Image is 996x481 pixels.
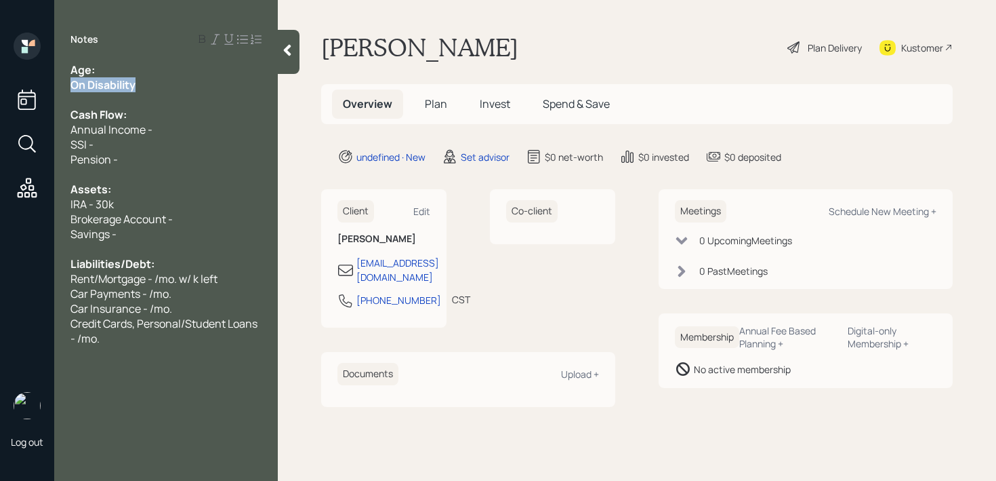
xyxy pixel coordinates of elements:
span: Spend & Save [543,96,610,111]
span: Liabilities/Debt: [70,256,154,271]
div: $0 net-worth [545,150,603,164]
span: Savings - [70,227,117,242]
label: Notes [70,33,98,46]
span: Assets: [70,182,111,197]
div: Log out [11,436,43,448]
h6: [PERSON_NAME] [337,233,430,245]
span: Rent/Mortgage - /mo. w/ k left [70,271,217,286]
span: Brokerage Account - [70,212,173,227]
img: retirable_logo.png [14,392,41,419]
h6: Membership [675,326,739,349]
div: Edit [413,205,430,218]
div: Schedule New Meeting + [829,205,936,218]
h6: Documents [337,363,398,385]
div: Kustomer [901,41,943,55]
span: Car Insurance - /mo. [70,301,172,316]
div: Upload + [561,368,599,381]
h6: Co-client [506,200,558,223]
div: Digital-only Membership + [848,324,936,350]
span: Pension - [70,152,118,167]
div: No active membership [694,362,791,377]
span: SSI - [70,137,94,152]
span: On Disability [70,77,136,92]
span: Credit Cards, Personal/Student Loans - /mo. [70,316,260,346]
div: 0 Past Meeting s [699,264,768,278]
div: [PHONE_NUMBER] [356,293,441,307]
div: Set advisor [461,150,510,164]
span: Plan [425,96,447,111]
div: CST [452,292,470,307]
span: Car Payments - /mo. [70,286,171,301]
span: Overview [343,96,392,111]
h6: Meetings [675,200,726,223]
span: Invest [480,96,510,111]
span: Annual Income - [70,122,152,137]
h1: [PERSON_NAME] [321,33,518,62]
h6: Client [337,200,374,223]
div: Annual Fee Based Planning + [739,324,837,350]
div: $0 invested [638,150,689,164]
div: $0 deposited [724,150,781,164]
div: undefined · New [356,150,426,164]
div: [EMAIL_ADDRESS][DOMAIN_NAME] [356,256,439,284]
span: IRA - 30k [70,197,114,212]
span: Age: [70,62,95,77]
div: 0 Upcoming Meeting s [699,233,792,248]
span: Cash Flow: [70,107,127,122]
div: Plan Delivery [808,41,862,55]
